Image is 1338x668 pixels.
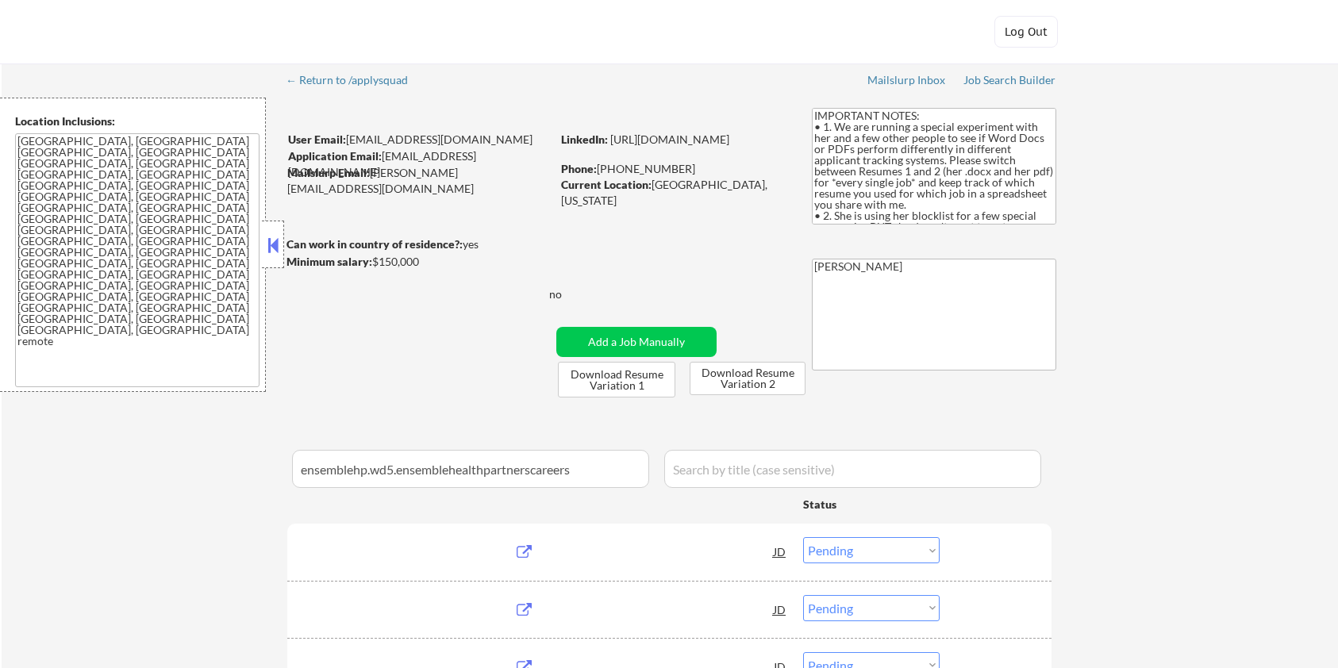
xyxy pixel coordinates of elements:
strong: LinkedIn: [561,132,608,146]
strong: Minimum salary: [286,255,372,268]
a: Job Search Builder [963,74,1056,90]
div: Location Inclusions: [15,113,260,129]
strong: Application Email: [288,149,382,163]
div: $150,000 [286,254,551,270]
div: JD [772,537,788,566]
a: Mailslurp Inbox [867,74,947,90]
div: JD [772,595,788,624]
button: Download Resume Variation 2 [690,362,805,395]
div: [PERSON_NAME][EMAIL_ADDRESS][DOMAIN_NAME] [287,165,551,196]
div: yes [286,236,546,252]
button: Download Resume Variation 1 [558,362,675,397]
strong: User Email: [288,132,346,146]
button: Log Out [994,16,1058,48]
strong: Current Location: [561,178,652,191]
div: [EMAIL_ADDRESS][DOMAIN_NAME] [288,148,551,179]
div: [GEOGRAPHIC_DATA], [US_STATE] [561,177,786,208]
div: [EMAIL_ADDRESS][DOMAIN_NAME] [288,132,551,148]
div: ← Return to /applysquad [286,75,423,86]
div: Mailslurp Inbox [867,75,947,86]
strong: Can work in country of residence?: [286,237,463,251]
strong: Mailslurp Email: [287,166,370,179]
input: Search by title (case sensitive) [664,450,1041,488]
input: Search by company (case sensitive) [292,450,649,488]
button: Add a Job Manually [556,327,717,357]
div: Job Search Builder [963,75,1056,86]
a: [URL][DOMAIN_NAME] [610,132,729,146]
div: [PHONE_NUMBER] [561,161,786,177]
a: ← Return to /applysquad [286,74,423,90]
strong: Phone: [561,162,597,175]
div: no [549,286,594,302]
div: Status [803,489,940,518]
